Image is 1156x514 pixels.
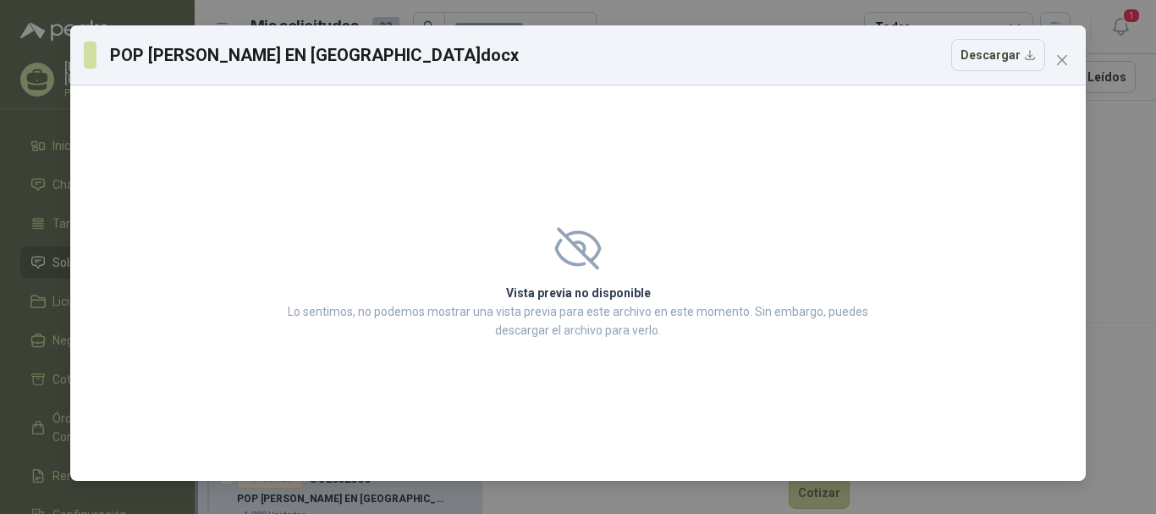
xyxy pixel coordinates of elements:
[283,284,873,302] h2: Vista previa no disponible
[283,302,873,340] p: Lo sentimos, no podemos mostrar una vista previa para este archivo en este momento. Sin embargo, ...
[951,39,1045,71] button: Descargar
[110,42,520,68] h3: POP [PERSON_NAME] EN [GEOGRAPHIC_DATA]docx
[1055,53,1069,67] span: close
[1049,47,1076,74] button: Close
